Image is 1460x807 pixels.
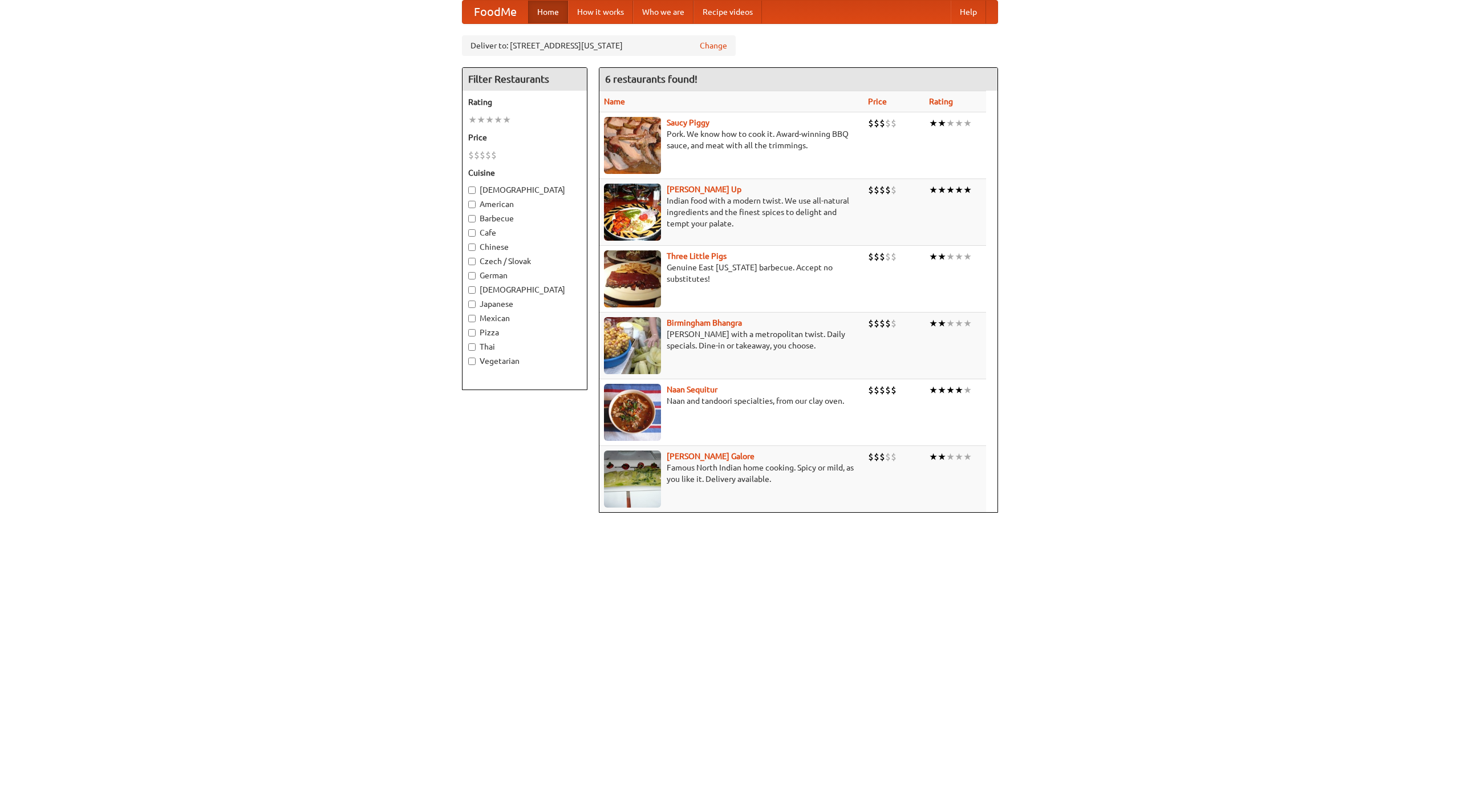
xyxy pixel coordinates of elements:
[929,117,938,129] li: ★
[946,317,955,330] li: ★
[874,117,879,129] li: $
[929,451,938,463] li: ★
[891,117,897,129] li: $
[885,384,891,396] li: $
[874,250,879,263] li: $
[463,68,587,91] h4: Filter Restaurants
[604,97,625,106] a: Name
[633,1,693,23] a: Who we are
[879,184,885,196] li: $
[480,149,485,161] li: $
[474,149,480,161] li: $
[955,184,963,196] li: ★
[938,451,946,463] li: ★
[891,451,897,463] li: $
[929,97,953,106] a: Rating
[468,149,474,161] li: $
[468,227,581,238] label: Cafe
[879,384,885,396] li: $
[885,317,891,330] li: $
[868,451,874,463] li: $
[468,244,476,251] input: Chinese
[485,149,491,161] li: $
[891,384,897,396] li: $
[468,113,477,126] li: ★
[568,1,633,23] a: How it works
[874,451,879,463] li: $
[938,117,946,129] li: ★
[468,270,581,281] label: German
[462,35,736,56] div: Deliver to: [STREET_ADDRESS][US_STATE]
[667,385,717,394] a: Naan Sequitur
[868,97,887,106] a: Price
[468,213,581,224] label: Barbecue
[468,258,476,265] input: Czech / Slovak
[468,198,581,210] label: American
[693,1,762,23] a: Recipe videos
[868,250,874,263] li: $
[879,250,885,263] li: $
[463,1,528,23] a: FoodMe
[604,250,661,307] img: littlepigs.jpg
[946,250,955,263] li: ★
[885,184,891,196] li: $
[891,250,897,263] li: $
[874,184,879,196] li: $
[604,329,859,351] p: [PERSON_NAME] with a metropolitan twist. Daily specials. Dine-in or takeaway, you choose.
[963,184,972,196] li: ★
[494,113,502,126] li: ★
[528,1,568,23] a: Home
[938,184,946,196] li: ★
[955,117,963,129] li: ★
[468,327,581,338] label: Pizza
[929,317,938,330] li: ★
[891,184,897,196] li: $
[868,317,874,330] li: $
[468,256,581,267] label: Czech / Slovak
[468,358,476,365] input: Vegetarian
[604,462,859,485] p: Famous North Indian home cooking. Spicy or mild, as you like it. Delivery available.
[868,184,874,196] li: $
[946,117,955,129] li: ★
[938,384,946,396] li: ★
[879,117,885,129] li: $
[468,341,581,352] label: Thai
[963,384,972,396] li: ★
[879,451,885,463] li: $
[468,201,476,208] input: American
[604,117,661,174] img: saucy.jpg
[667,185,741,194] a: [PERSON_NAME] Up
[477,113,485,126] li: ★
[963,317,972,330] li: ★
[667,318,742,327] a: Birmingham Bhangra
[491,149,497,161] li: $
[955,384,963,396] li: ★
[604,184,661,241] img: curryup.jpg
[468,241,581,253] label: Chinese
[604,317,661,374] img: bhangra.jpg
[604,384,661,441] img: naansequitur.jpg
[468,284,581,295] label: [DEMOGRAPHIC_DATA]
[955,250,963,263] li: ★
[929,184,938,196] li: ★
[604,451,661,508] img: currygalore.jpg
[885,250,891,263] li: $
[604,195,859,229] p: Indian food with a modern twist. We use all-natural ingredients and the finest spices to delight ...
[955,451,963,463] li: ★
[485,113,494,126] li: ★
[946,451,955,463] li: ★
[946,184,955,196] li: ★
[468,301,476,308] input: Japanese
[468,313,581,324] label: Mexican
[604,262,859,285] p: Genuine East [US_STATE] barbecue. Accept no substitutes!
[885,451,891,463] li: $
[938,317,946,330] li: ★
[879,317,885,330] li: $
[951,1,986,23] a: Help
[700,40,727,51] a: Change
[929,250,938,263] li: ★
[891,317,897,330] li: $
[963,250,972,263] li: ★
